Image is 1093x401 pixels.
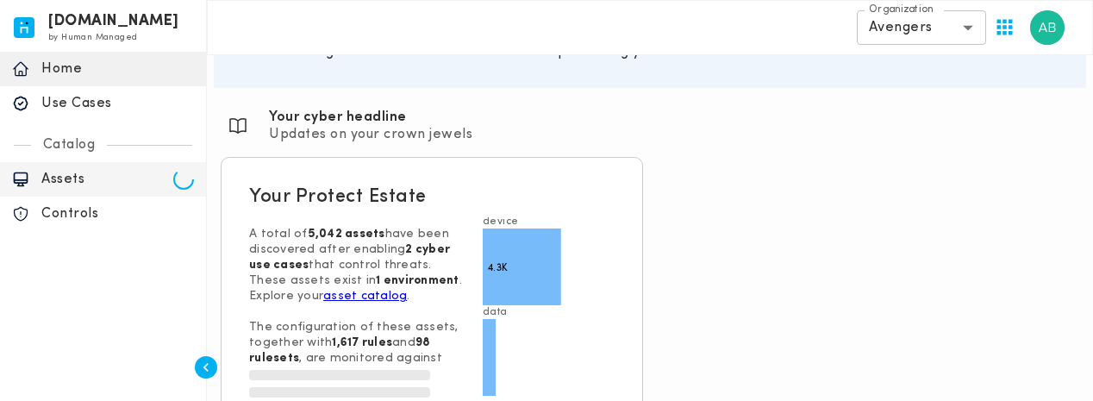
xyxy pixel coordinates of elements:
[869,3,934,17] label: Organization
[269,109,472,126] h6: Your cyber headline
[14,17,34,38] img: invicta.io
[1030,10,1065,45] img: Akhtar Bhat
[41,205,194,222] p: Controls
[269,126,472,143] p: Updates on your crown jewels
[1023,3,1071,52] button: User
[31,136,108,154] p: Catalog
[48,33,137,42] span: by Human Managed
[249,185,427,210] h5: Your Protect Estate
[857,10,986,45] div: Avengers
[376,274,459,287] strong: 1 environment
[332,336,392,349] strong: 1,617 rules
[483,307,508,317] text: data
[48,16,179,28] h6: [DOMAIN_NAME]
[308,228,385,241] strong: 5,042 assets
[41,60,194,78] p: Home
[323,290,407,303] a: asset catalog
[41,171,173,188] p: Assets
[41,95,194,112] p: Use Cases
[487,264,509,274] text: 4.3K
[483,216,519,227] text: device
